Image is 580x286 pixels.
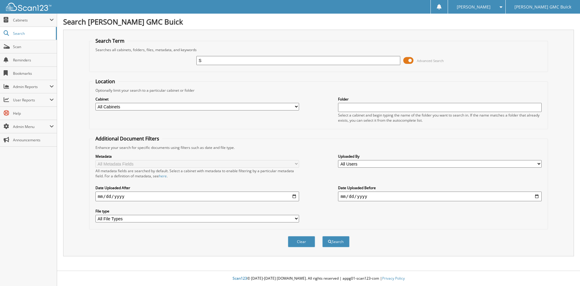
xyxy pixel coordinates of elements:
[95,154,299,159] label: Metadata
[92,88,545,93] div: Optionally limit your search to a particular cabinet or folder
[288,236,315,247] button: Clear
[6,3,51,11] img: scan123-logo-white.svg
[92,145,545,150] div: Enhance your search for specific documents using filters such as date and file type.
[338,113,542,123] div: Select a cabinet and begin typing the name of the folder you want to search in. If the name match...
[13,18,50,23] span: Cabinets
[63,17,574,27] h1: Search [PERSON_NAME] GMC Buick
[92,38,127,44] legend: Search Term
[92,78,118,85] legend: Location
[13,44,54,49] span: Scan
[338,192,542,201] input: end
[417,58,444,63] span: Advanced Search
[13,84,50,89] span: Admin Reports
[95,192,299,201] input: start
[95,209,299,214] label: File type
[338,185,542,190] label: Date Uploaded Before
[13,137,54,143] span: Announcements
[382,276,405,281] a: Privacy Policy
[92,135,162,142] legend: Additional Document Filters
[338,97,542,102] label: Folder
[13,111,54,116] span: Help
[13,58,54,63] span: Reminders
[13,31,53,36] span: Search
[338,154,542,159] label: Uploaded By
[233,276,247,281] span: Scan123
[13,97,50,103] span: User Reports
[95,168,299,179] div: All metadata fields are searched by default. Select a cabinet with metadata to enable filtering b...
[57,271,580,286] div: © [DATE]-[DATE] [DOMAIN_NAME]. All rights reserved | appg01-scan123-com |
[322,236,350,247] button: Search
[95,97,299,102] label: Cabinet
[13,124,50,129] span: Admin Menu
[159,173,167,179] a: here
[514,5,571,9] span: [PERSON_NAME] GMC Buick
[13,71,54,76] span: Bookmarks
[95,185,299,190] label: Date Uploaded After
[92,47,545,52] div: Searches all cabinets, folders, files, metadata, and keywords
[457,5,491,9] span: [PERSON_NAME]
